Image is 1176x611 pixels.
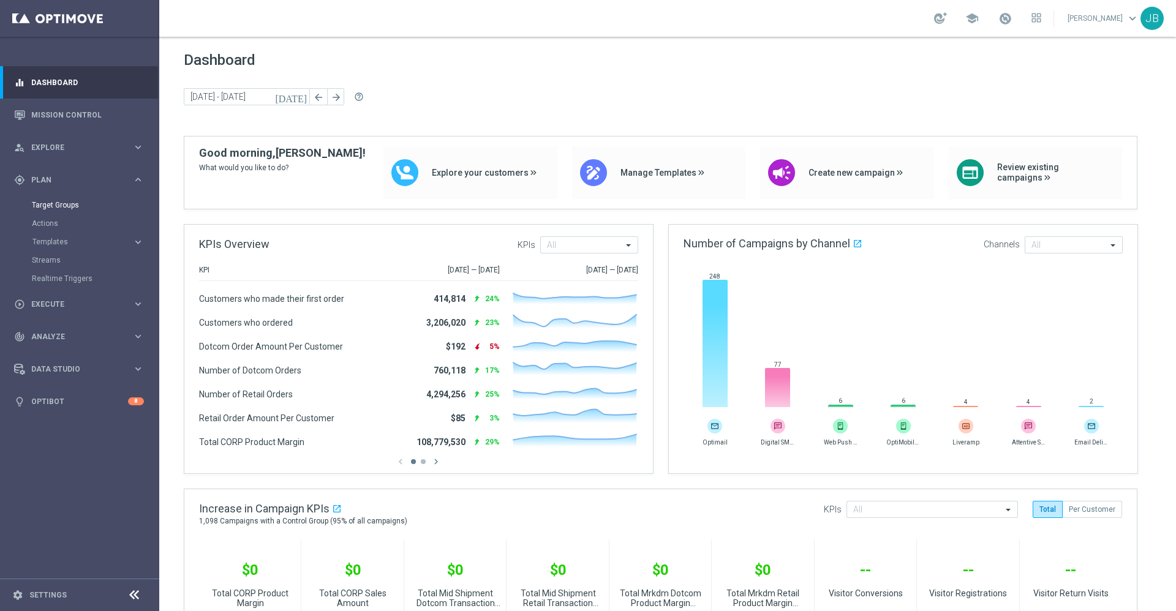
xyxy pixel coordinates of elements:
i: person_search [14,142,25,153]
div: Optibot [14,385,144,418]
span: Execute [31,301,132,308]
a: Mission Control [31,99,144,131]
span: school [965,12,979,25]
i: keyboard_arrow_right [132,236,144,248]
i: keyboard_arrow_right [132,141,144,153]
div: Plan [14,174,132,186]
button: person_search Explore keyboard_arrow_right [13,143,145,152]
i: play_circle_outline [14,299,25,310]
i: settings [12,590,23,601]
a: Actions [32,219,127,228]
i: keyboard_arrow_right [132,174,144,186]
div: Actions [32,214,158,233]
div: Templates [32,233,158,251]
a: Realtime Triggers [32,274,127,283]
div: Analyze [14,331,132,342]
i: keyboard_arrow_right [132,298,144,310]
div: 8 [128,397,144,405]
div: Realtime Triggers [32,269,158,288]
a: Settings [29,591,67,599]
button: track_changes Analyze keyboard_arrow_right [13,332,145,342]
div: Data Studio [14,364,132,375]
a: Optibot [31,385,128,418]
button: gps_fixed Plan keyboard_arrow_right [13,175,145,185]
button: Data Studio keyboard_arrow_right [13,364,145,374]
i: keyboard_arrow_right [132,363,144,375]
a: Streams [32,255,127,265]
i: gps_fixed [14,174,25,186]
button: play_circle_outline Execute keyboard_arrow_right [13,299,145,309]
span: Analyze [31,333,132,340]
i: track_changes [14,331,25,342]
div: Execute [14,299,132,310]
div: Streams [32,251,158,269]
div: Explore [14,142,132,153]
span: Plan [31,176,132,184]
span: keyboard_arrow_down [1126,12,1139,25]
div: Templates [32,238,132,246]
div: JB [1140,7,1164,30]
i: keyboard_arrow_right [132,331,144,342]
div: Dashboard [14,66,144,99]
a: Dashboard [31,66,144,99]
span: Data Studio [31,365,132,373]
button: Mission Control [13,110,145,120]
div: Target Groups [32,196,158,214]
button: equalizer Dashboard [13,78,145,88]
i: lightbulb [14,396,25,407]
button: lightbulb Optibot 8 [13,397,145,407]
i: equalizer [14,77,25,88]
button: Templates keyboard_arrow_right [32,237,145,247]
a: [PERSON_NAME]keyboard_arrow_down [1066,9,1140,28]
span: Explore [31,144,132,151]
span: Templates [32,238,120,246]
a: Target Groups [32,200,127,210]
div: Mission Control [14,99,144,131]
